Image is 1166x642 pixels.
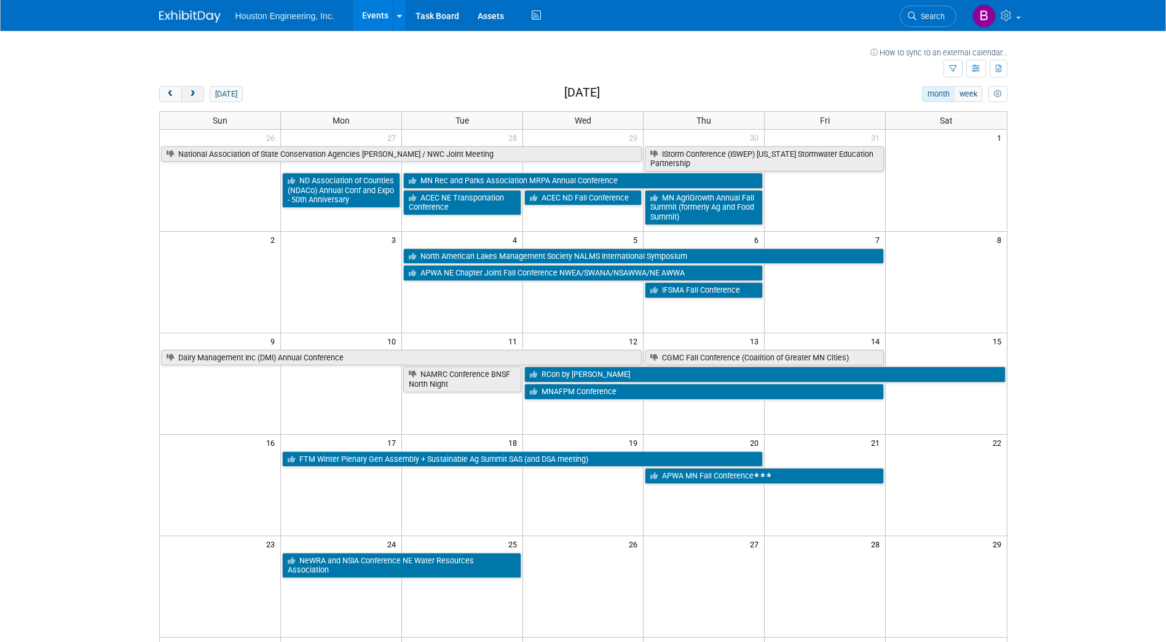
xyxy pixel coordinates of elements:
a: IFSMA Fall Conference [645,282,763,298]
span: Sat [940,116,953,125]
button: month [922,86,955,102]
span: 2 [269,232,280,247]
a: NAMRC Conference BNSF North Night [403,367,521,392]
span: 29 [991,536,1007,552]
span: 17 [386,435,401,450]
span: 19 [628,435,643,450]
span: 26 [265,130,280,145]
span: Tue [455,116,469,125]
span: 25 [507,536,522,552]
span: Fri [820,116,830,125]
span: Sun [213,116,227,125]
button: myCustomButton [988,86,1007,102]
a: ND Association of Counties (NDACo) Annual Conf and Expo - 50th Anniversary [282,173,400,208]
span: 29 [628,130,643,145]
span: 28 [507,130,522,145]
button: [DATE] [210,86,242,102]
span: Mon [333,116,350,125]
a: ACEC ND Fall Conference [524,190,642,206]
a: How to sync to an external calendar... [870,48,1007,57]
span: 9 [269,333,280,349]
a: FTM Winter Plenary Gen Assembly + Sustainable Ag Summit SAS (and DSA meeting) [282,451,763,467]
img: ExhibitDay [159,10,221,23]
a: APWA NE Chapter Joint Fall Conference NWEA/SWANA/NSAWWA/NE AWWA [403,265,763,281]
a: ACEC NE Transportation Conference [403,190,521,215]
a: RCon by [PERSON_NAME] [524,367,1006,382]
span: 22 [991,435,1007,450]
i: Personalize Calendar [994,90,1002,98]
span: 12 [628,333,643,349]
span: 28 [870,536,885,552]
button: prev [159,86,182,102]
span: 27 [749,536,764,552]
a: APWA MN Fall Conference [645,468,884,484]
span: 23 [265,536,280,552]
a: MN Rec and Parks Association MRPA Annual Conference [403,173,763,189]
span: Houston Engineering, Inc. [235,11,334,21]
span: 7 [874,232,885,247]
span: 18 [507,435,522,450]
span: 14 [870,333,885,349]
span: 24 [386,536,401,552]
span: 3 [390,232,401,247]
a: MN AgriGrowth Annual Fall Summit (formerly Ag and Food Summit) [645,190,763,225]
span: 6 [753,232,764,247]
span: 26 [628,536,643,552]
button: week [954,86,982,102]
span: Search [916,12,945,21]
h2: [DATE] [564,86,600,100]
a: North American Lakes Management Society NALMS International Symposium [403,248,884,264]
span: 5 [632,232,643,247]
span: Wed [575,116,591,125]
a: Search [900,6,956,27]
span: 10 [386,333,401,349]
a: Dairy Management Inc (DMI) Annual Conference [161,350,642,366]
button: next [181,86,204,102]
img: Bonnie Marsaa [972,4,996,28]
span: 20 [749,435,764,450]
a: National Association of State Conservation Agencies [PERSON_NAME] / NWC Joint Meeting [161,146,642,162]
span: 30 [749,130,764,145]
span: 21 [870,435,885,450]
span: 8 [996,232,1007,247]
span: 11 [507,333,522,349]
span: 15 [991,333,1007,349]
a: NeWRA and NSIA Conference NE Water Resources Association [282,553,521,578]
span: 4 [511,232,522,247]
span: 1 [996,130,1007,145]
span: 27 [386,130,401,145]
a: IStorm Conference (ISWEP) [US_STATE] Stormwater Education Partnership [645,146,884,172]
span: Thu [696,116,711,125]
span: 13 [749,333,764,349]
a: MNAFPM Conference [524,384,884,400]
span: 16 [265,435,280,450]
a: CGMC Fall Conference (Coalition of Greater MN Cities) [645,350,884,366]
span: 31 [870,130,885,145]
